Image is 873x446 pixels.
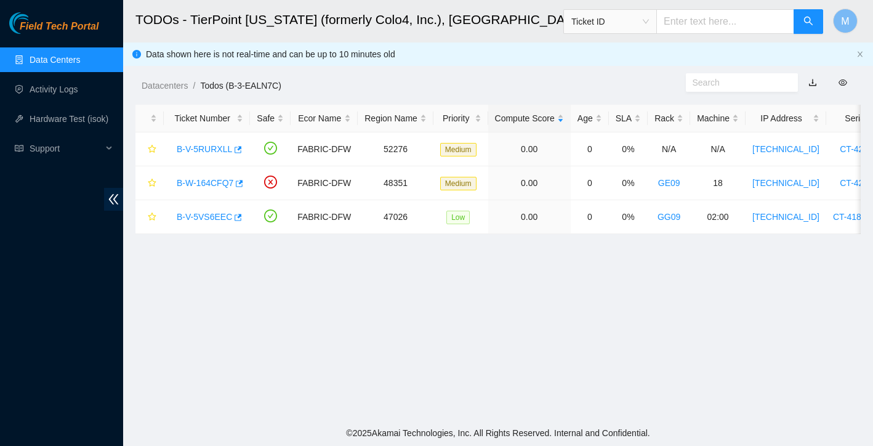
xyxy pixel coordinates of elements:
span: Low [446,211,470,224]
span: star [148,213,156,222]
a: Activity Logs [30,84,78,94]
span: Support [30,136,102,161]
td: 0.00 [488,200,571,234]
td: 0% [609,166,648,200]
span: star [148,145,156,155]
td: 47026 [358,200,433,234]
td: 48351 [358,166,433,200]
a: Hardware Test (isok) [30,114,108,124]
button: star [142,139,157,159]
button: download [799,73,826,92]
td: 0 [571,132,609,166]
a: Akamai TechnologiesField Tech Portal [9,22,99,38]
button: star [142,207,157,227]
td: 0.00 [488,166,571,200]
a: B-W-164CFQ7 [177,178,233,188]
footer: © 2025 Akamai Technologies, Inc. All Rights Reserved. Internal and Confidential. [123,420,873,446]
span: eye [839,78,847,87]
td: FABRIC-DFW [291,132,358,166]
a: [TECHNICAL_ID] [752,144,819,154]
span: Field Tech Portal [20,21,99,33]
span: M [841,14,849,29]
td: N/A [690,132,746,166]
span: close [856,51,864,58]
span: Medium [440,143,477,156]
button: M [833,9,858,33]
td: 52276 [358,132,433,166]
a: [TECHNICAL_ID] [752,178,819,188]
td: 0% [609,200,648,234]
button: close [856,51,864,59]
a: GE09 [658,178,680,188]
button: star [142,173,157,193]
td: 02:00 [690,200,746,234]
a: Todos (B-3-EALN7C) [200,81,281,91]
td: FABRIC-DFW [291,166,358,200]
input: Search [693,76,782,89]
td: 0.00 [488,132,571,166]
span: close-circle [264,176,277,189]
td: 0 [571,166,609,200]
a: B-V-5RURXLL [177,144,232,154]
a: download [808,78,817,87]
span: read [15,144,23,153]
span: check-circle [264,209,277,222]
a: B-V-5VS6EEC [177,212,232,222]
img: Akamai Technologies [9,12,62,34]
td: N/A [648,132,690,166]
a: Datacenters [142,81,188,91]
span: Ticket ID [571,12,649,31]
span: search [803,16,813,28]
a: [TECHNICAL_ID] [752,212,819,222]
td: 18 [690,166,746,200]
button: search [794,9,823,34]
span: / [193,81,195,91]
span: Medium [440,177,477,190]
td: 0% [609,132,648,166]
span: star [148,179,156,189]
input: Enter text here... [656,9,794,34]
span: check-circle [264,142,277,155]
a: GG09 [658,212,680,222]
td: FABRIC-DFW [291,200,358,234]
td: 0 [571,200,609,234]
a: Data Centers [30,55,80,65]
span: double-left [104,188,123,211]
